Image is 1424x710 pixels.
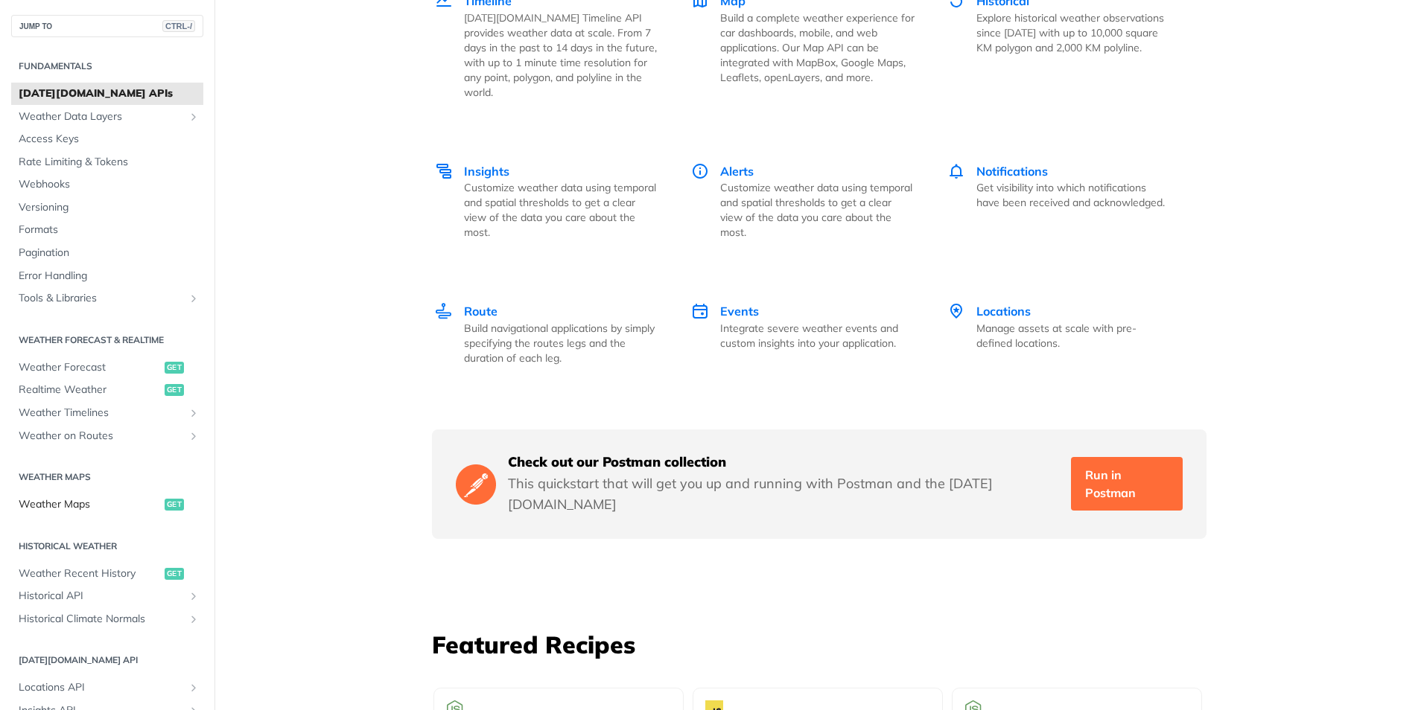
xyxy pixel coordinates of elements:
[931,131,1187,272] a: Notifications Notifications Get visibility into which notifications have been received and acknow...
[11,265,203,287] a: Error Handling
[11,425,203,447] a: Weather on RoutesShow subpages for Weather on Routes
[19,680,184,695] span: Locations API
[691,302,709,320] img: Events
[432,628,1207,661] h3: Featured Recipes
[435,162,453,180] img: Insights
[188,430,200,442] button: Show subpages for Weather on Routes
[464,180,658,240] p: Customize weather data using temporal and spatial thresholds to get a clear view of the data you ...
[976,164,1048,179] span: Notifications
[11,15,203,37] button: JUMP TOCTRL-/
[11,493,203,516] a: Weather Mapsget
[188,613,200,625] button: Show subpages for Historical Climate Normals
[11,677,203,699] a: Locations APIShow subpages for Locations API
[11,608,203,630] a: Historical Climate NormalsShow subpages for Historical Climate Normals
[464,321,658,365] p: Build navigational applications by simply specifying the routes legs and the duration of each leg.
[19,383,161,397] span: Realtime Weather
[11,653,203,667] h2: [DATE][DOMAIN_NAME] API
[11,585,203,607] a: Historical APIShow subpages for Historical API
[188,111,200,123] button: Show subpages for Weather Data Layers
[464,10,658,100] p: [DATE][DOMAIN_NAME] Timeline API provides weather data at scale. From 7 days in the past to 14 da...
[720,164,754,179] span: Alerts
[464,304,498,319] span: Route
[19,223,200,237] span: Formats
[19,155,200,170] span: Rate Limiting & Tokens
[11,540,203,553] h2: Historical Weather
[11,333,203,347] h2: Weather Forecast & realtime
[19,246,200,260] span: Pagination
[976,10,1171,55] p: Explore historical weather observations since [DATE] with up to 10,000 square KM polygon and 2,00...
[464,164,509,179] span: Insights
[720,304,759,319] span: Events
[165,362,184,374] span: get
[188,682,200,694] button: Show subpages for Locations API
[433,131,675,272] a: Insights Insights Customize weather data using temporal and spatial thresholds to get a clear vie...
[19,497,161,512] span: Weather Maps
[11,83,203,105] a: [DATE][DOMAIN_NAME] APIs
[947,302,965,320] img: Locations
[19,109,184,124] span: Weather Data Layers
[19,429,184,444] span: Weather on Routes
[11,470,203,484] h2: Weather Maps
[675,131,931,272] a: Alerts Alerts Customize weather data using temporal and spatial thresholds to get a clear view of...
[19,132,200,147] span: Access Keys
[11,402,203,424] a: Weather TimelinesShow subpages for Weather Timelines
[11,379,203,401] a: Realtime Weatherget
[19,269,200,284] span: Error Handling
[162,20,195,32] span: CTRL-/
[165,384,184,396] span: get
[675,271,931,397] a: Events Events Integrate severe weather events and custom insights into your application.
[508,453,1059,471] h5: Check out our Postman collection
[931,271,1187,397] a: Locations Locations Manage assets at scale with pre-defined locations.
[19,360,161,375] span: Weather Forecast
[19,612,184,627] span: Historical Climate Normals
[435,302,453,320] img: Route
[456,462,496,506] img: Postman Logo
[508,473,1059,515] p: This quickstart that will get you up and running with Postman and the [DATE][DOMAIN_NAME]
[19,200,200,215] span: Versioning
[720,180,915,240] p: Customize weather data using temporal and spatial thresholds to get a clear view of the data you ...
[19,86,200,101] span: [DATE][DOMAIN_NAME] APIs
[19,589,184,604] span: Historical API
[976,304,1031,319] span: Locations
[11,151,203,173] a: Rate Limiting & Tokens
[11,287,203,310] a: Tools & LibrariesShow subpages for Tools & Libraries
[691,162,709,180] img: Alerts
[947,162,965,180] img: Notifications
[720,321,915,351] p: Integrate severe weather events and custom insights into your application.
[720,10,915,85] p: Build a complete weather experience for car dashboards, mobile, and web applications. Our Map API...
[188,292,200,304] button: Show subpages for Tools & Libraries
[11,242,203,264] a: Pagination
[11,219,203,241] a: Formats
[11,128,203,150] a: Access Keys
[11,196,203,219] a: Versioning
[11,563,203,585] a: Weather Recent Historyget
[11,60,203,73] h2: Fundamentals
[188,407,200,419] button: Show subpages for Weather Timelines
[19,177,200,192] span: Webhooks
[11,356,203,379] a: Weather Forecastget
[976,180,1171,210] p: Get visibility into which notifications have been received and acknowledged.
[11,106,203,128] a: Weather Data LayersShow subpages for Weather Data Layers
[19,291,184,306] span: Tools & Libraries
[165,499,184,511] span: get
[165,568,184,580] span: get
[1071,457,1183,511] a: Run in Postman
[188,590,200,602] button: Show subpages for Historical API
[19,566,161,581] span: Weather Recent History
[433,271,675,397] a: Route Route Build navigational applications by simply specifying the routes legs and the duration...
[19,406,184,420] span: Weather Timelines
[976,321,1171,351] p: Manage assets at scale with pre-defined locations.
[11,173,203,196] a: Webhooks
